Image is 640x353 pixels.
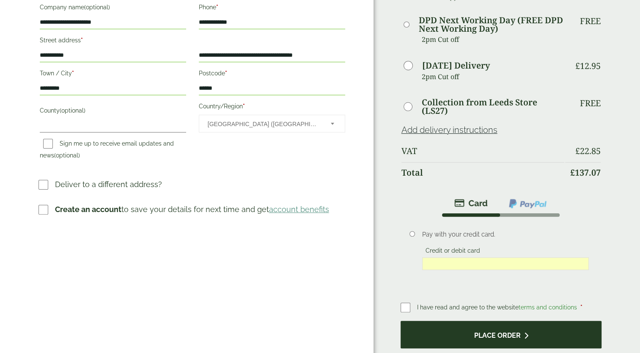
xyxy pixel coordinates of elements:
label: [DATE] Delivery [422,61,490,70]
img: ppcp-gateway.png [508,198,547,209]
img: stripe.png [454,198,488,208]
label: Company name [40,1,186,16]
th: VAT [401,141,565,161]
p: Free [580,16,601,26]
span: £ [570,167,575,178]
abbr: required [72,70,74,77]
span: (optional) [84,4,110,11]
span: £ [575,60,580,72]
abbr: required [580,304,582,311]
a: Add delivery instructions [401,125,497,135]
p: Free [580,98,601,108]
p: Deliver to a different address? [55,179,162,190]
span: (optional) [60,107,85,114]
abbr: required [243,103,245,110]
span: I have read and agree to the website [417,304,579,311]
input: Sign me up to receive email updates and news(optional) [43,139,53,149]
strong: Create an account [55,205,121,214]
label: Phone [199,1,345,16]
p: 2pm Cut off [422,33,565,46]
label: County [40,105,186,119]
button: Place order [401,321,602,348]
span: United Kingdom (UK) [208,115,319,133]
span: £ [575,145,580,157]
label: Collection from Leeds Store (LS27) [422,98,564,115]
label: Street address [40,34,186,49]
label: DPD Next Working Day (FREE DPD Next Working Day) [419,16,565,33]
span: (optional) [54,152,80,159]
abbr: required [216,4,218,11]
bdi: 137.07 [570,167,601,178]
iframe: Secure card payment input frame [425,260,586,268]
label: Sign me up to receive email updates and news [40,140,174,161]
bdi: 22.85 [575,145,601,157]
a: terms and conditions [519,304,577,311]
span: Country/Region [199,115,345,132]
p: Pay with your credit card. [422,230,588,239]
th: Total [401,162,565,183]
label: Town / City [40,67,186,82]
label: Credit or debit card [422,247,483,256]
label: Country/Region [199,100,345,115]
a: account benefits [269,205,329,214]
bdi: 12.95 [575,60,601,72]
p: 2pm Cut off [422,70,565,83]
p: to save your details for next time and get [55,204,329,215]
abbr: required [225,70,227,77]
abbr: required [81,37,83,44]
label: Postcode [199,67,345,82]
